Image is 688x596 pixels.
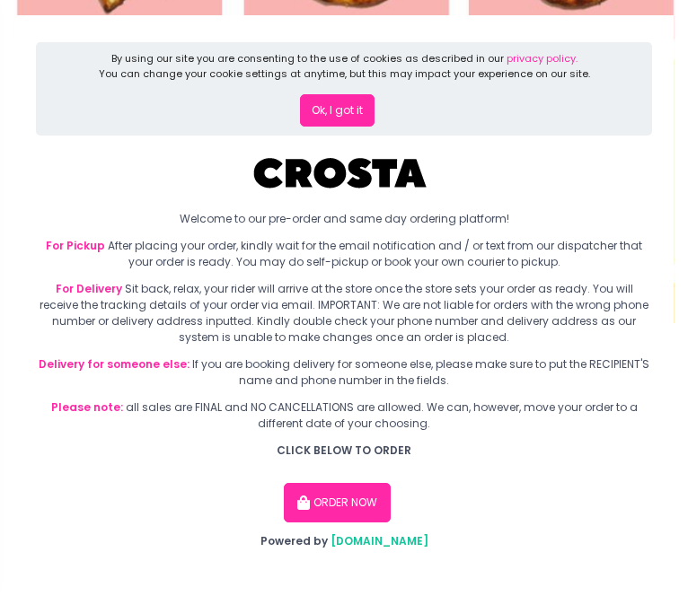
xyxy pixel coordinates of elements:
[36,443,652,459] div: CLICK BELOW TO ORDER
[36,281,652,346] div: Sit back, relax, your rider will arrive at the store once the store sets your order as ready. You...
[300,94,375,127] button: Ok, I got it
[36,533,652,549] div: Powered by
[284,483,392,522] button: ORDER NOW
[507,51,578,66] a: privacy policy.
[36,399,652,432] div: all sales are FINAL and NO CANCELLATIONS are allowed. We can, however, move your order to a diffe...
[99,51,590,81] div: By using our site you are consenting to the use of cookies as described in our You can change you...
[36,356,652,389] div: If you are booking delivery for someone else, please make sure to put the RECIPIENT'S name and ph...
[36,211,652,227] div: Welcome to our pre-order and same day ordering platform!
[46,238,105,253] b: For Pickup
[331,533,428,548] a: [DOMAIN_NAME]
[51,399,123,415] b: Please note:
[39,356,190,372] b: Delivery for someone else:
[251,146,431,200] img: Crosta Pizzeria
[56,281,122,296] b: For Delivery
[36,238,652,270] div: After placing your order, kindly wait for the email notification and / or text from our dispatche...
